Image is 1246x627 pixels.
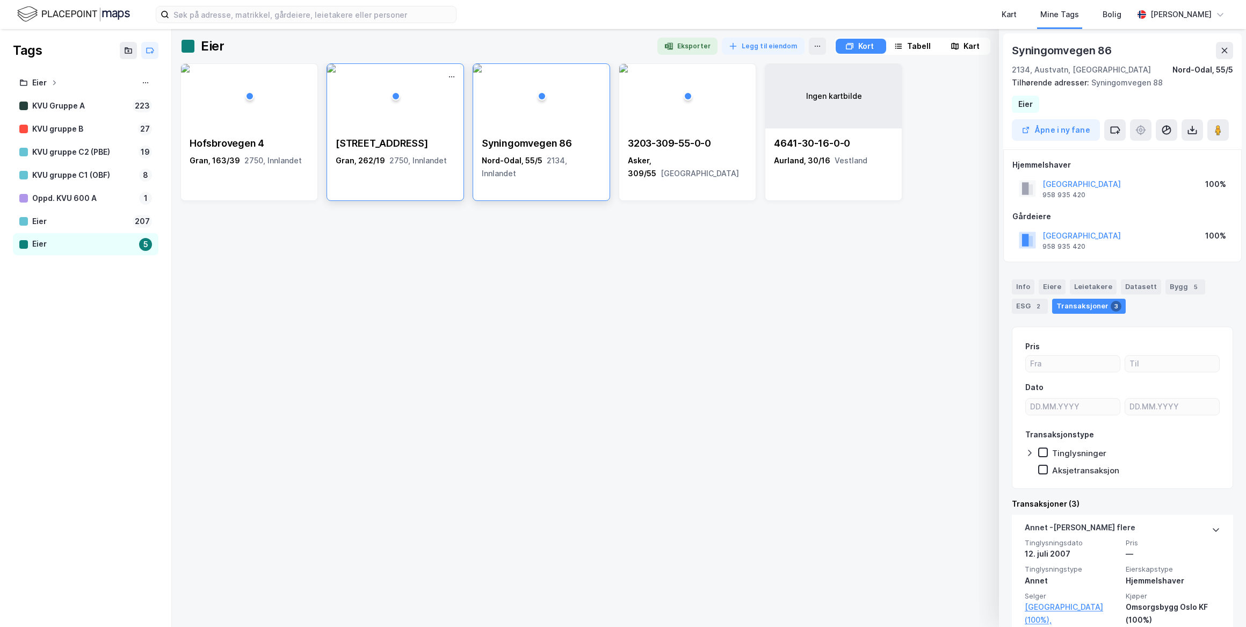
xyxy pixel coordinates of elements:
div: Transaksjoner [1052,299,1126,314]
div: 2134, Austvatn, [GEOGRAPHIC_DATA] [1012,63,1151,76]
div: KVU gruppe C2 (PBE) [32,146,134,159]
a: KVU gruppe C2 (PBE)19 [13,141,158,163]
input: DD.MM.YYYY [1125,399,1219,415]
div: Gårdeiere [1012,210,1233,223]
div: Leietakere [1070,279,1117,294]
div: Asker, 309/55 [628,154,747,180]
a: KVU gruppe B27 [13,118,158,140]
a: [GEOGRAPHIC_DATA] (100%), [1025,601,1119,626]
input: DD.MM.YYYY [1026,399,1120,415]
input: Søk på adresse, matrikkel, gårdeiere, leietakere eller personer [169,6,456,23]
div: Eiere [1039,279,1066,294]
a: Eier207 [13,211,158,233]
div: Nord-Odal, 55/5 [482,154,601,180]
div: Annet [1025,574,1119,587]
img: 256x120 [327,64,336,73]
div: Gran, 262/19 [336,154,455,167]
div: Pris [1025,340,1040,353]
div: 958 935 420 [1042,242,1085,251]
div: 223 [133,99,152,112]
span: Tinglysningsdato [1025,538,1119,547]
div: Tinglysninger [1052,448,1106,458]
div: Bolig [1103,8,1121,21]
input: Til [1125,356,1219,372]
img: 256x120 [473,64,482,73]
div: Annet - [PERSON_NAME] flere [1025,521,1135,538]
div: Eier [1018,98,1033,111]
div: Omsorgsbygg Oslo KF (100%) [1126,601,1220,626]
div: 5 [139,238,152,251]
div: Info [1012,279,1034,294]
div: 12. juli 2007 [1025,547,1119,560]
div: 4641-30-16-0-0 [774,137,893,150]
div: 100% [1205,229,1226,242]
span: 2134, Innlandet [482,156,567,178]
div: 3 [1111,301,1121,312]
div: 100% [1205,178,1226,191]
div: 8 [139,169,152,182]
div: Kort [858,40,874,53]
div: Transaksjoner (3) [1012,498,1233,510]
div: KVU gruppe B [32,122,134,136]
div: Hofsbrovegen 4 [190,137,309,150]
div: Kart [964,40,980,53]
div: 958 935 420 [1042,191,1085,199]
div: Kart [1002,8,1017,21]
div: — [1126,547,1220,560]
div: Eier [32,215,128,228]
div: Eier [201,38,224,55]
div: Hjemmelshaver [1126,574,1220,587]
div: Syningomvegen 88 [1012,76,1225,89]
div: Transaksjonstype [1025,428,1094,441]
div: 207 [133,215,152,228]
a: KVU Gruppe A223 [13,95,158,117]
span: 2750, Innlandet [244,156,302,165]
div: Kontrollprogram for chat [1192,575,1246,627]
div: Oppd. KVU 600 A [32,192,135,205]
div: 1 [139,192,152,205]
div: Nord-Odal, 55/5 [1172,63,1233,76]
span: Selger [1025,592,1119,601]
div: Dato [1025,381,1044,394]
div: [PERSON_NAME] [1150,8,1212,21]
span: 2750, Innlandet [389,156,447,165]
span: Eierskapstype [1126,565,1220,574]
div: ESG [1012,299,1048,314]
div: Aurland, 30/16 [774,154,893,167]
div: Hjemmelshaver [1012,158,1233,171]
div: Eier [32,237,135,251]
div: Syningomvegen 86 [1012,42,1114,59]
span: Kjøper [1126,592,1220,601]
button: Legg til eiendom [722,38,805,55]
div: KVU gruppe C1 (OBF) [32,169,135,182]
img: logo.f888ab2527a4732fd821a326f86c7f29.svg [17,5,130,24]
div: Eier [32,76,47,90]
button: Åpne i ny fane [1012,119,1100,141]
div: 19 [139,146,152,158]
input: Fra [1026,356,1120,372]
a: KVU gruppe C1 (OBF)8 [13,164,158,186]
button: Eksporter [657,38,718,55]
div: 27 [138,122,152,135]
img: 256x120 [181,64,190,73]
div: Aksjetransaksjon [1052,465,1119,475]
div: Bygg [1165,279,1205,294]
div: 2 [1033,301,1044,312]
div: Ingen kartbilde [765,64,903,128]
iframe: Chat Widget [1192,575,1246,627]
div: Tabell [907,40,931,53]
div: [STREET_ADDRESS] [336,137,455,150]
span: Vestland [835,156,867,165]
a: Oppd. KVU 600 A1 [13,188,158,210]
span: Tilhørende adresser: [1012,78,1091,87]
div: Syningomvegen 86 [482,137,601,150]
span: Tinglysningstype [1025,565,1119,574]
span: Pris [1126,538,1220,547]
div: Datasett [1121,279,1161,294]
div: Mine Tags [1040,8,1079,21]
a: Eier5 [13,233,158,255]
div: Gran, 163/39 [190,154,309,167]
div: 5 [1190,282,1201,292]
span: [GEOGRAPHIC_DATA] [661,169,739,178]
div: KVU Gruppe A [32,99,128,113]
